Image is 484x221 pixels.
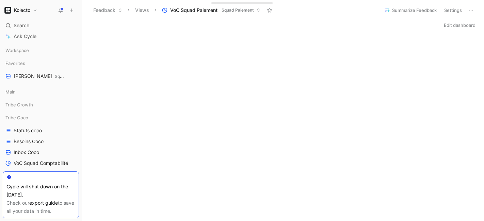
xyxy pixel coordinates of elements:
[3,113,79,168] div: Tribe CocoStatuts cocoBesoins CocoInbox CocoVoC Squad Comptabilité
[29,200,58,206] a: export guide
[3,87,79,97] div: Main
[3,125,79,136] a: Statuts coco
[3,158,79,168] a: VoC Squad Comptabilité
[5,114,28,121] span: Tribe Coco
[441,5,465,15] button: Settings
[159,5,263,15] button: VoC Squad PaiementSquad Paiement
[3,136,79,147] a: Besoins Coco
[3,20,79,31] div: Search
[4,7,11,14] img: Kolecto
[14,160,68,167] span: VoC Squad Comptabilité
[5,47,29,54] span: Workspace
[3,100,79,110] div: Tribe Growth
[14,149,39,156] span: Inbox Coco
[14,7,30,13] h1: Kolecto
[55,74,86,79] span: Squad Paiement
[5,101,33,108] span: Tribe Growth
[90,5,125,15] button: Feedback
[3,113,79,123] div: Tribe Coco
[3,5,39,15] button: KolectoKolecto
[14,21,29,30] span: Search
[14,73,66,80] span: [PERSON_NAME]
[14,138,44,145] span: Besoins Coco
[3,31,79,41] a: Ask Cycle
[3,87,79,99] div: Main
[6,183,75,199] div: Cycle will shut down on the [DATE].
[3,71,79,81] a: [PERSON_NAME]Squad Paiement
[132,5,152,15] button: Views
[382,5,440,15] button: Summarize Feedback
[6,199,75,215] div: Check our to save all your data in time.
[3,58,79,68] div: Favorites
[5,88,16,95] span: Main
[14,127,42,134] span: Statuts coco
[441,20,479,30] button: Edit dashboard
[3,100,79,112] div: Tribe Growth
[5,60,25,67] span: Favorites
[3,147,79,157] a: Inbox Coco
[222,7,254,14] span: Squad Paiement
[3,45,79,55] div: Workspace
[14,32,36,40] span: Ask Cycle
[170,7,217,14] span: VoC Squad Paiement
